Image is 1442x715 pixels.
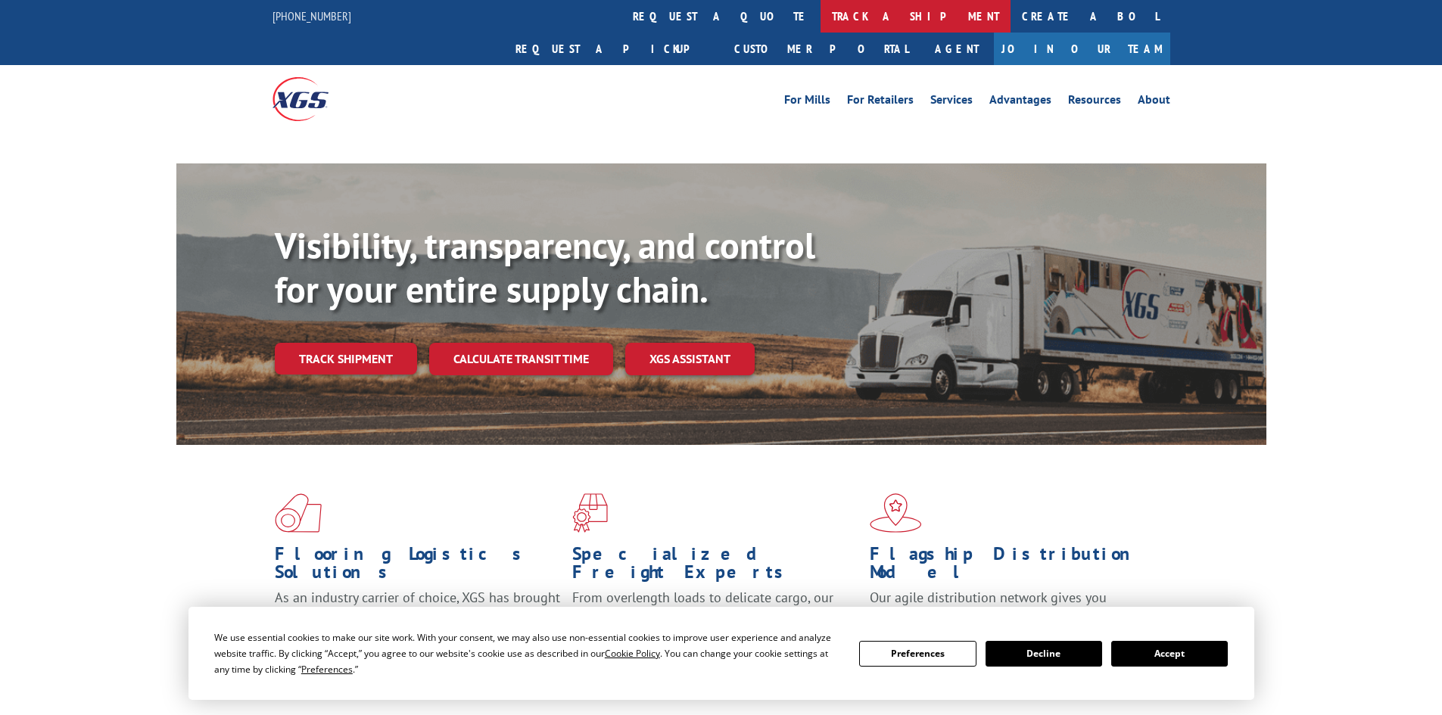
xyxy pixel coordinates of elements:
span: Cookie Policy [605,647,660,660]
a: For Mills [784,94,830,110]
div: Cookie Consent Prompt [188,607,1254,700]
img: xgs-icon-total-supply-chain-intelligence-red [275,493,322,533]
a: About [1138,94,1170,110]
a: Agent [920,33,994,65]
a: [PHONE_NUMBER] [273,8,351,23]
h1: Flagship Distribution Model [870,545,1156,589]
a: Services [930,94,973,110]
img: xgs-icon-flagship-distribution-model-red [870,493,922,533]
button: Preferences [859,641,976,667]
a: Advantages [989,94,1051,110]
a: For Retailers [847,94,914,110]
a: Customer Portal [723,33,920,65]
img: xgs-icon-focused-on-flooring-red [572,493,608,533]
h1: Specialized Freight Experts [572,545,858,589]
h1: Flooring Logistics Solutions [275,545,561,589]
button: Accept [1111,641,1228,667]
div: We use essential cookies to make our site work. With your consent, we may also use non-essential ... [214,630,841,677]
a: Resources [1068,94,1121,110]
a: Request a pickup [504,33,723,65]
a: Track shipment [275,343,417,375]
b: Visibility, transparency, and control for your entire supply chain. [275,222,815,312]
span: Preferences [301,663,353,676]
p: From overlength loads to delicate cargo, our experienced staff knows the best way to move your fr... [572,589,858,656]
a: Calculate transit time [429,343,613,375]
span: Our agile distribution network gives you nationwide inventory management on demand. [870,589,1148,624]
a: Join Our Team [994,33,1170,65]
a: XGS ASSISTANT [625,343,755,375]
button: Decline [986,641,1102,667]
span: As an industry carrier of choice, XGS has brought innovation and dedication to flooring logistics... [275,589,560,642]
